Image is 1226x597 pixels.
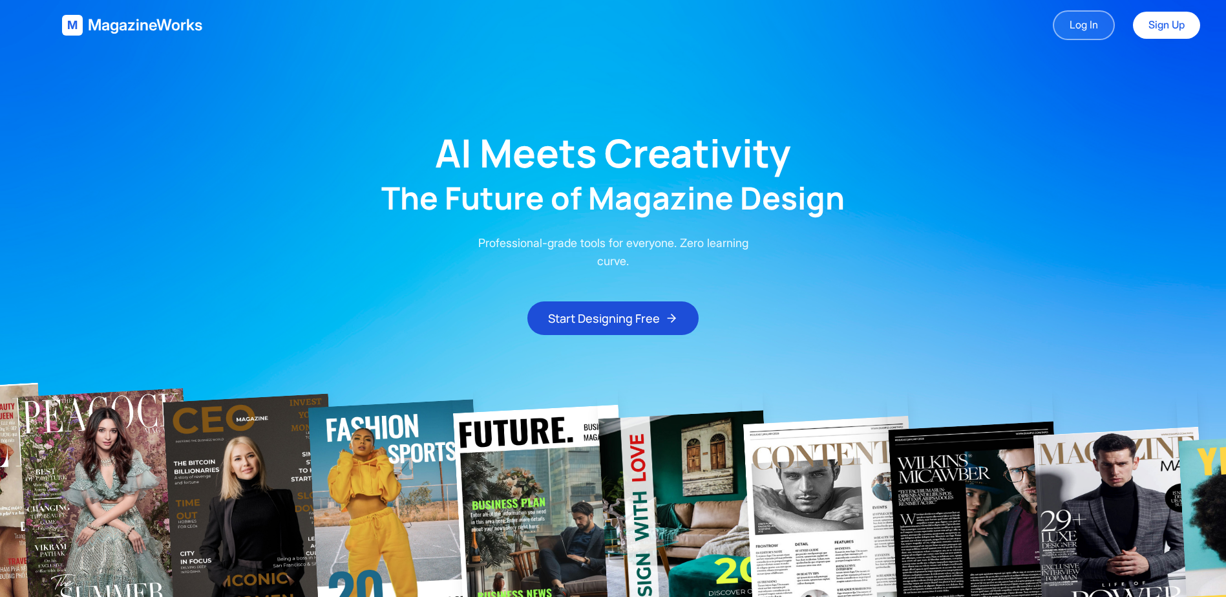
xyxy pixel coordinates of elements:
[88,15,202,36] span: MagazineWorks
[1053,10,1115,40] a: Log In
[381,182,845,213] h2: The Future of Magazine Design
[67,16,78,34] span: M
[469,234,758,270] p: Professional-grade tools for everyone. Zero learning curve.
[527,301,699,335] button: Start Designing Free
[435,133,791,172] h1: AI Meets Creativity
[1133,12,1200,39] a: Sign Up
